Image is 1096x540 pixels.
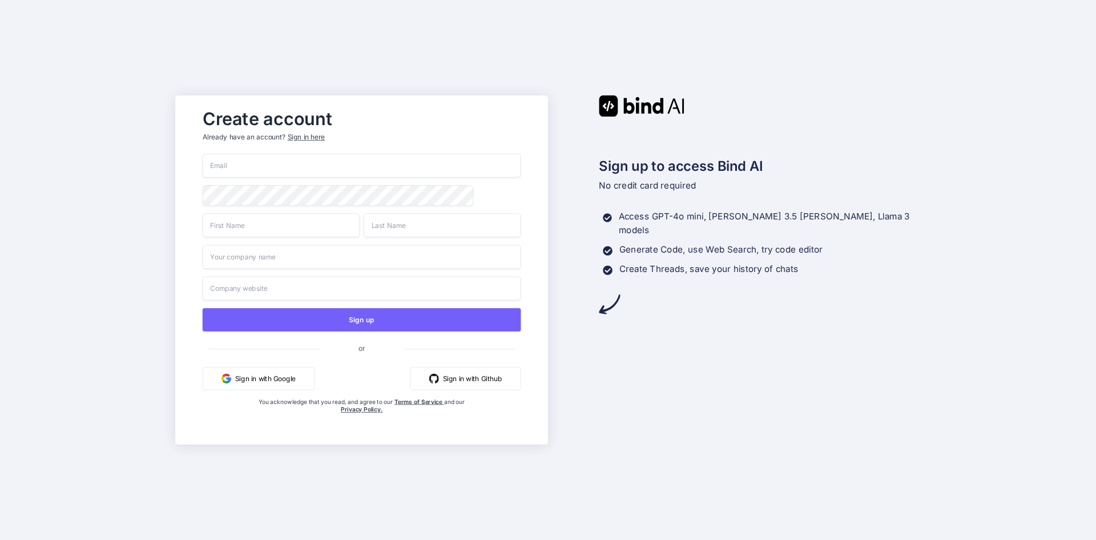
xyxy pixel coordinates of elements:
input: Company website [203,277,521,301]
input: Your company name [203,245,521,269]
p: No credit card required [599,179,921,193]
h2: Create account [203,111,521,126]
p: Create Threads, save your history of chats [619,262,799,276]
span: or [320,336,404,360]
div: You acknowledge that you read, and agree to our and our [256,398,468,437]
button: Sign up [203,308,521,331]
a: Privacy Policy. [341,406,382,413]
p: Already have an account? [203,133,521,142]
input: Email [203,154,521,178]
button: Sign in with Google [203,367,315,390]
img: google [221,374,231,383]
input: First Name [203,213,360,237]
div: Sign in here [288,133,325,142]
button: Sign in with Github [410,367,521,390]
img: github [429,374,439,383]
p: Generate Code, use Web Search, try code editor [619,243,823,257]
p: Access GPT-4o mini, [PERSON_NAME] 3.5 [PERSON_NAME], Llama 3 models [619,210,921,238]
img: Bind AI logo [599,95,684,117]
input: Last Name [364,213,521,237]
a: Terms of Service [394,398,444,405]
h2: Sign up to access Bind AI [599,155,921,176]
img: arrow [599,294,620,315]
